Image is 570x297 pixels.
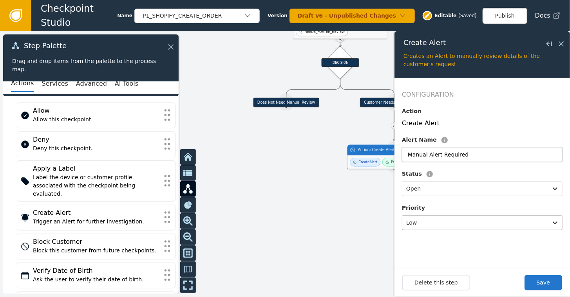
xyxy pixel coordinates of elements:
button: Save [525,275,562,290]
div: Drag and drop items from the palette to the process map. [12,57,170,74]
div: Deny [33,135,159,144]
div: P1_SHOPIFY_CREATE_ORDER [143,12,244,20]
div: Verify Date of Birth [33,266,159,275]
div: Ask the user to verify their date of birth. [33,275,159,284]
span: Editable [435,12,457,19]
span: Step Palette [24,42,67,49]
label: Status [402,170,422,178]
button: Publish [483,8,527,24]
button: Draft v6 - Unpublished Changes [290,9,415,23]
div: DECISION [322,58,359,67]
div: Does Not Need Manual Review [253,98,319,107]
div: Creates an Alert to manually review details of the customer's request. [404,52,561,68]
span: Name [117,12,132,19]
div: NEEDS_FORTER_REVIEW [305,29,345,34]
label: Action [402,107,422,115]
div: Block this customer from future checkpoints. [33,247,159,255]
div: Allow [33,106,159,115]
button: AI Tools [115,76,138,92]
span: Create Alert [404,39,446,46]
div: ( Saved ) [458,12,476,19]
span: Checkpoint Studio [41,2,117,30]
button: Actions [11,76,34,92]
div: Priority: LOW [391,160,412,165]
div: Draft v6 - Unpublished Changes [298,12,399,20]
label: Priority [402,204,425,212]
span: Version [268,12,288,19]
div: Deny this checkpoint. [33,144,159,153]
button: Delete this step [402,275,470,290]
span: Docs [535,11,550,20]
button: P1_SHOPIFY_CREATE_ORDER [134,9,260,23]
button: Advanced [76,76,107,92]
a: Docs [535,11,561,20]
div: Block Customer [33,237,159,247]
div: Create Alert [33,208,159,218]
div: Apply a Label [33,164,159,173]
div: Customer Needs Manual Review [360,98,429,107]
div: Action: Create Alert [358,147,431,153]
div: Create Alert [359,160,378,165]
div: Allow this checkpoint. [33,115,159,124]
div: Trigger an Alert for further investigation. [33,218,159,226]
div: Label the device or customer profile associated with the checkpoint being evaluated. [33,173,159,198]
h2: Configuration [402,90,563,99]
button: Services [42,76,68,92]
label: Alert Name [402,136,437,144]
div: Create Alert [402,119,563,128]
input: Enter a name for this alert [402,147,563,162]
